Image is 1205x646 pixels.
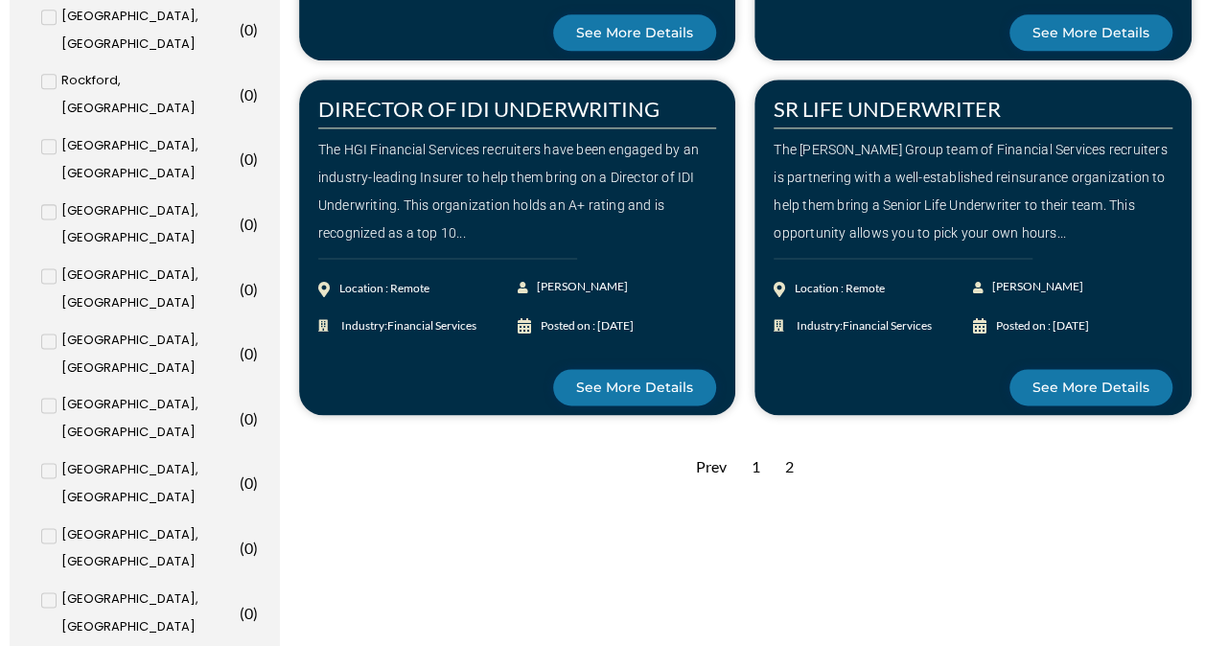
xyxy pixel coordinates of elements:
[244,150,253,168] span: 0
[774,96,1001,122] a: SR LIFE UNDERWRITER
[240,280,244,298] span: (
[795,275,885,303] div: Location : Remote
[576,26,693,39] span: See More Details
[776,444,803,491] div: 2
[973,273,1073,301] a: [PERSON_NAME]
[253,344,258,362] span: )
[244,344,253,362] span: 0
[540,312,633,340] div: Posted on : [DATE]
[553,369,716,405] a: See More Details
[1032,26,1149,39] span: See More Details
[61,391,236,447] span: [GEOGRAPHIC_DATA], [GEOGRAPHIC_DATA]
[987,273,1083,301] span: [PERSON_NAME]
[253,539,258,557] span: )
[61,67,236,123] span: Rockford, [GEOGRAPHIC_DATA]
[774,312,973,340] a: Industry:Financial Services
[318,96,660,122] a: DIRECTOR OF IDI UNDERWRITING
[792,312,932,340] span: Industry:
[336,312,476,340] span: Industry:
[240,150,244,168] span: (
[339,275,429,303] div: Location : Remote
[253,409,258,427] span: )
[774,136,1172,246] div: The [PERSON_NAME] Group team of Financial Services recruiters is partnering with a well-establish...
[240,85,244,104] span: (
[240,539,244,557] span: (
[318,312,518,340] a: Industry:Financial Services
[244,409,253,427] span: 0
[61,197,236,253] span: [GEOGRAPHIC_DATA], [GEOGRAPHIC_DATA]
[244,604,253,622] span: 0
[240,473,244,492] span: (
[253,473,258,492] span: )
[553,14,716,51] a: See More Details
[686,444,736,491] div: Prev
[531,273,627,301] span: [PERSON_NAME]
[244,280,253,298] span: 0
[240,409,244,427] span: (
[61,586,236,641] span: [GEOGRAPHIC_DATA], [GEOGRAPHIC_DATA]
[742,444,770,491] div: 1
[240,215,244,233] span: (
[244,20,253,38] span: 0
[253,280,258,298] span: )
[843,318,932,333] span: Financial Services
[61,456,236,512] span: [GEOGRAPHIC_DATA], [GEOGRAPHIC_DATA]
[253,215,258,233] span: )
[576,381,693,394] span: See More Details
[1009,369,1172,405] a: See More Details
[318,136,717,246] div: The HGI Financial Services recruiters have been engaged by an industry-leading Insurer to help th...
[244,473,253,492] span: 0
[61,327,236,382] span: [GEOGRAPHIC_DATA], [GEOGRAPHIC_DATA]
[240,20,244,38] span: (
[61,262,236,317] span: [GEOGRAPHIC_DATA], [GEOGRAPHIC_DATA]
[244,215,253,233] span: 0
[253,604,258,622] span: )
[253,20,258,38] span: )
[61,521,236,577] span: [GEOGRAPHIC_DATA], [GEOGRAPHIC_DATA]
[253,85,258,104] span: )
[240,344,244,362] span: (
[61,132,236,188] span: [GEOGRAPHIC_DATA], [GEOGRAPHIC_DATA]
[240,604,244,622] span: (
[61,3,236,58] span: [GEOGRAPHIC_DATA], [GEOGRAPHIC_DATA]
[244,539,253,557] span: 0
[244,85,253,104] span: 0
[996,312,1089,340] div: Posted on : [DATE]
[1009,14,1172,51] a: See More Details
[517,273,616,301] a: [PERSON_NAME]
[253,150,258,168] span: )
[1032,381,1149,394] span: See More Details
[387,318,476,333] span: Financial Services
